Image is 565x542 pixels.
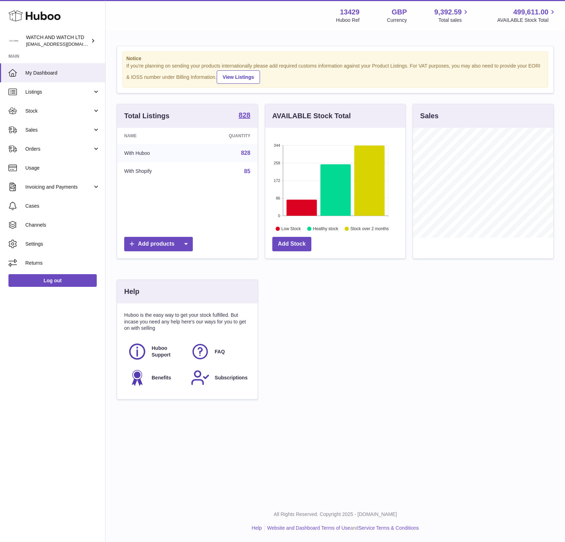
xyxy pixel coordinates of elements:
a: Website and Dashboard Terms of Use [267,525,350,531]
text: Healthy stock [313,226,338,231]
div: Currency [387,17,407,24]
div: If you're planning on sending your products internationally please add required customs informati... [126,63,544,84]
span: [EMAIL_ADDRESS][DOMAIN_NAME] [26,41,103,47]
text: Stock over 2 months [350,226,389,231]
text: 344 [274,143,280,147]
h3: Sales [420,111,438,121]
a: FAQ [191,342,247,361]
td: With Huboo [117,144,193,162]
span: FAQ [215,348,225,355]
text: Low Stock [281,226,301,231]
a: Add Stock [272,237,311,251]
a: 828 [241,150,250,156]
h3: AVAILABLE Stock Total [272,111,351,121]
span: Returns [25,260,100,266]
text: 86 [276,196,280,200]
strong: 13429 [340,7,360,17]
span: Total sales [438,17,470,24]
a: View Listings [217,70,260,84]
a: Huboo Support [128,342,184,361]
h3: Total Listings [124,111,170,121]
span: My Dashboard [25,70,100,76]
span: Invoicing and Payments [25,184,93,190]
a: Log out [8,274,97,287]
a: 828 [239,112,250,120]
img: baris@watchandwatch.co.uk [8,36,19,46]
p: Huboo is the easy way to get your stock fulfilled. But incase you need any help here's our ways f... [124,312,250,332]
span: Stock [25,108,93,114]
th: Name [117,128,193,144]
span: Sales [25,127,93,133]
h3: Help [124,287,139,296]
strong: Notice [126,55,544,62]
span: Usage [25,165,100,171]
span: Orders [25,146,93,152]
a: Help [252,525,262,531]
span: Channels [25,222,100,228]
text: 258 [274,161,280,165]
span: Settings [25,241,100,247]
th: Quantity [193,128,258,144]
strong: 828 [239,112,250,119]
span: Listings [25,89,93,95]
p: All Rights Reserved. Copyright 2025 - [DOMAIN_NAME] [111,511,559,518]
a: 9,392.59 Total sales [434,7,470,24]
a: Benefits [128,368,184,387]
a: 499,611.00 AVAILABLE Stock Total [497,7,557,24]
div: WATCH AND WATCH LTD [26,34,89,48]
span: Huboo Support [152,345,183,358]
span: Benefits [152,374,171,381]
span: AVAILABLE Stock Total [497,17,557,24]
strong: GBP [392,7,407,17]
span: 499,611.00 [513,7,548,17]
span: Cases [25,203,100,209]
text: 0 [278,214,280,218]
span: Subscriptions [215,374,247,381]
span: 9,392.59 [434,7,462,17]
a: 85 [244,168,250,174]
text: 172 [274,178,280,183]
td: With Shopify [117,162,193,181]
li: and [265,525,419,531]
a: Subscriptions [191,368,247,387]
a: Add products [124,237,193,251]
div: Huboo Ref [336,17,360,24]
a: Service Terms & Conditions [358,525,419,531]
